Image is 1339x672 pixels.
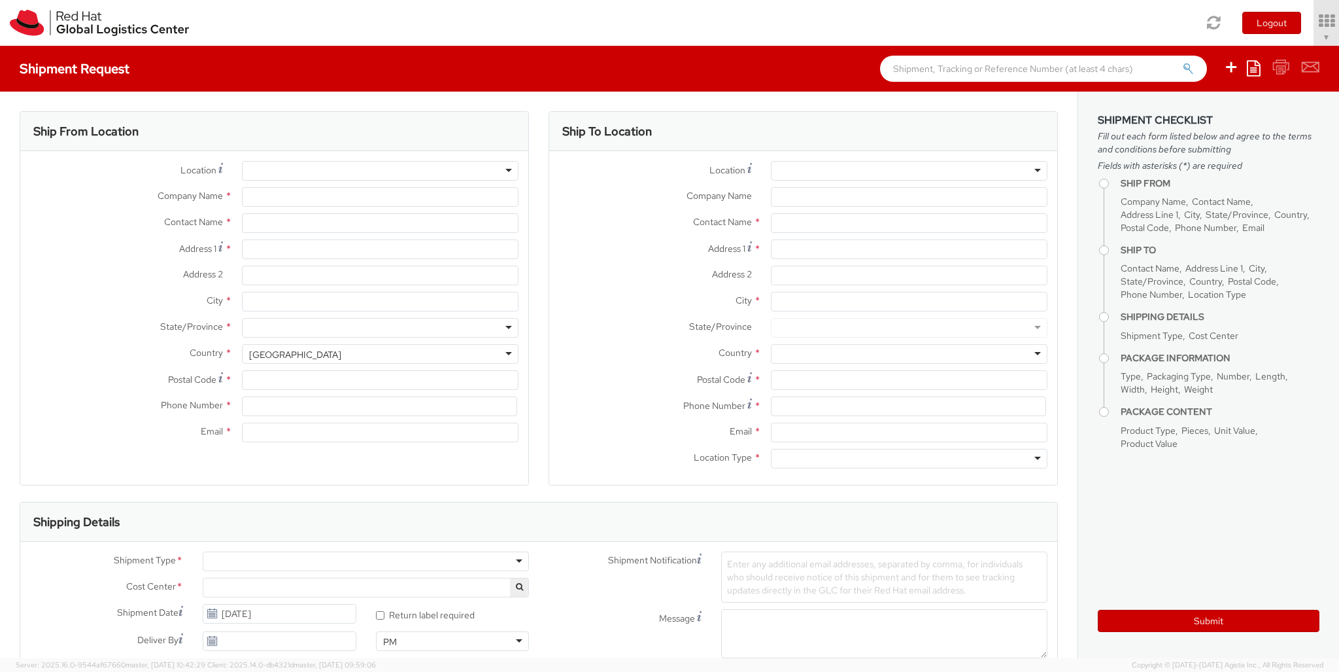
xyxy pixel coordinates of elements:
[1121,312,1319,322] h4: Shipping Details
[1188,289,1246,300] span: Location Type
[33,516,120,529] h3: Shipping Details
[207,294,223,306] span: City
[1184,209,1200,221] span: City
[190,347,223,359] span: Country
[1185,262,1243,274] span: Address Line 1
[1184,383,1213,395] span: Weight
[659,612,695,624] span: Message
[694,451,752,463] span: Location Type
[1098,610,1319,632] button: Submit
[126,580,176,595] span: Cost Center
[712,268,752,280] span: Address 2
[1098,159,1319,172] span: Fields with asterisks (*) are required
[1181,425,1208,436] span: Pieces
[708,243,745,255] span: Address 1
[730,425,752,437] span: Email
[1121,245,1319,255] h4: Ship To
[1121,209,1178,221] span: Address Line 1
[179,243,216,255] span: Address 1
[709,164,745,176] span: Location
[137,633,178,647] span: Deliver By
[249,348,341,361] div: [GEOGRAPHIC_DATA]
[158,190,223,202] span: Company Name
[1189,275,1222,287] span: Country
[880,56,1207,82] input: Shipment, Tracking or Reference Number (at least 4 chars)
[1242,222,1264,234] span: Email
[1121,353,1319,363] h4: Package Information
[689,321,752,332] span: State/Province
[1121,330,1183,342] span: Shipment Type
[1228,275,1276,287] span: Postal Code
[114,554,176,569] span: Shipment Type
[719,347,752,359] span: Country
[1274,209,1307,221] span: Country
[1192,196,1251,207] span: Contact Name
[727,558,1023,596] span: Enter any additional email addresses, separated by comma, for individuals who should receive noti...
[683,400,745,412] span: Phone Number
[1217,370,1249,382] span: Number
[686,190,752,202] span: Company Name
[383,635,397,648] div: PM
[697,374,745,385] span: Postal Code
[736,294,752,306] span: City
[1147,370,1211,382] span: Packaging Type
[20,62,129,76] h4: Shipment Request
[376,607,477,622] label: Return label required
[1189,330,1238,342] span: Cost Center
[1323,32,1331,43] span: ▼
[1098,115,1319,126] h3: Shipment Checklist
[294,660,376,669] span: master, [DATE] 09:59:06
[1249,262,1264,274] span: City
[1121,438,1178,450] span: Product Value
[1121,383,1145,395] span: Width
[1242,12,1301,34] button: Logout
[1151,383,1178,395] span: Height
[1121,407,1319,417] h4: Package Content
[180,164,216,176] span: Location
[1255,370,1285,382] span: Length
[1214,425,1255,436] span: Unit Value
[608,554,697,567] span: Shipment Notification
[1121,179,1319,188] h4: Ship From
[10,10,189,36] img: rh-logistics-00dfa346123c4ec078e1.svg
[207,660,376,669] span: Client: 2025.14.0-db4321d
[1121,222,1169,234] span: Postal Code
[1121,425,1176,436] span: Product Type
[1132,660,1323,671] span: Copyright © [DATE]-[DATE] Agistix Inc., All Rights Reserved
[201,425,223,437] span: Email
[693,216,752,228] span: Contact Name
[1121,370,1141,382] span: Type
[160,321,223,332] span: State/Province
[1121,262,1179,274] span: Contact Name
[1098,130,1319,156] span: Fill out each form listed below and agree to the terms and conditions before submitting
[33,125,139,138] h3: Ship From Location
[161,399,223,411] span: Phone Number
[376,611,384,620] input: Return label required
[183,268,223,280] span: Address 2
[168,374,216,385] span: Postal Code
[1121,196,1186,207] span: Company Name
[1206,209,1268,221] span: State/Province
[16,660,205,669] span: Server: 2025.16.0-9544af67660
[562,125,652,138] h3: Ship To Location
[126,660,205,669] span: master, [DATE] 10:42:29
[164,216,223,228] span: Contact Name
[1175,222,1236,234] span: Phone Number
[1121,275,1183,287] span: State/Province
[117,606,178,620] span: Shipment Date
[1121,289,1182,300] span: Phone Number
